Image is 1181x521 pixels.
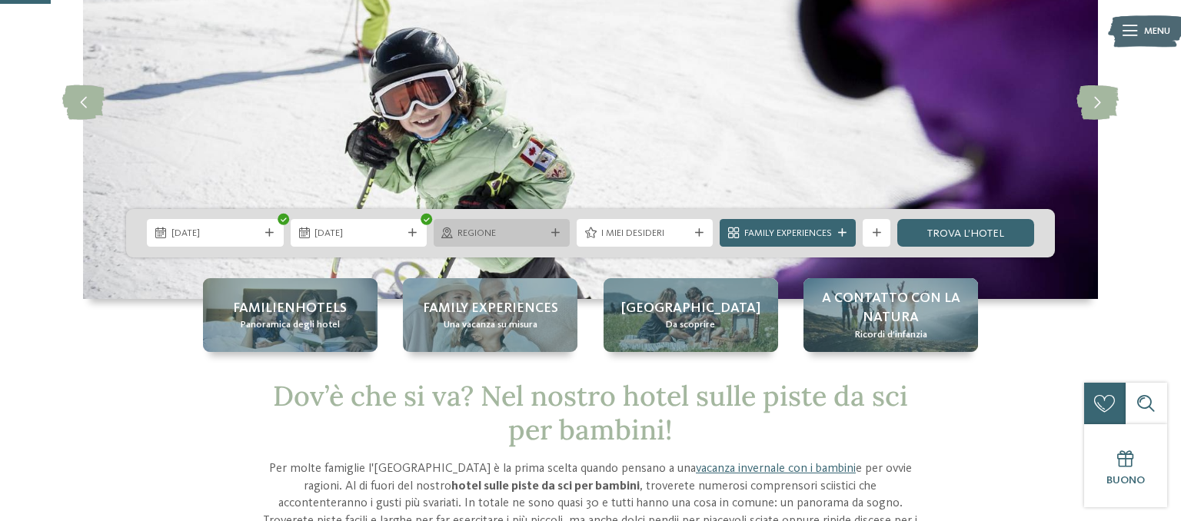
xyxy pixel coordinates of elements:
[171,227,259,241] span: [DATE]
[273,378,908,446] span: Dov’è che si va? Nel nostro hotel sulle piste da sci per bambini!
[803,278,978,352] a: Hotel sulle piste da sci per bambini: divertimento senza confini A contatto con la natura Ricordi...
[233,299,347,318] span: Familienhotels
[744,227,832,241] span: Family Experiences
[403,278,577,352] a: Hotel sulle piste da sci per bambini: divertimento senza confini Family experiences Una vacanza s...
[855,328,927,342] span: Ricordi d’infanzia
[666,318,715,332] span: Da scoprire
[1106,475,1145,486] span: Buono
[457,227,545,241] span: Regione
[696,463,856,475] a: vacanza invernale con i bambini
[601,227,689,241] span: I miei desideri
[451,480,640,493] strong: hotel sulle piste da sci per bambini
[604,278,778,352] a: Hotel sulle piste da sci per bambini: divertimento senza confini [GEOGRAPHIC_DATA] Da scoprire
[897,219,1033,247] a: trova l’hotel
[314,227,402,241] span: [DATE]
[817,289,964,327] span: A contatto con la natura
[444,318,537,332] span: Una vacanza su misura
[621,299,760,318] span: [GEOGRAPHIC_DATA]
[241,318,340,332] span: Panoramica degli hotel
[203,278,378,352] a: Hotel sulle piste da sci per bambini: divertimento senza confini Familienhotels Panoramica degli ...
[423,299,558,318] span: Family experiences
[1084,424,1167,507] a: Buono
